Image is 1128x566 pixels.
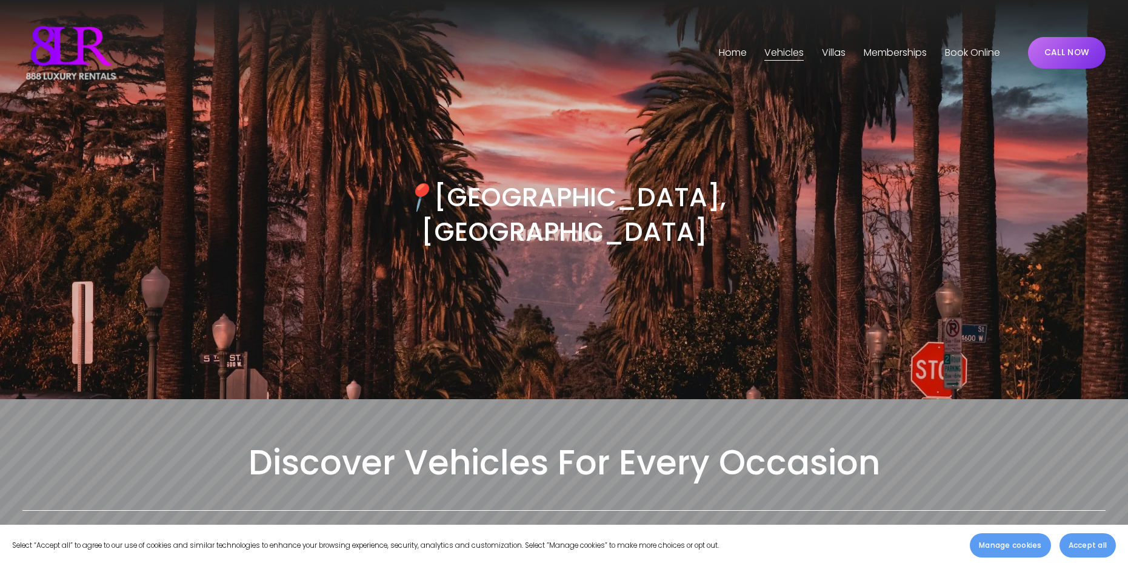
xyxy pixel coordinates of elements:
[719,43,747,62] a: Home
[1060,533,1116,558] button: Accept all
[12,539,719,552] p: Select “Accept all” to agree to our use of cookies and similar technologies to enhance your brows...
[864,43,927,62] a: Memberships
[970,533,1050,558] button: Manage cookies
[764,44,804,62] span: Vehicles
[1028,37,1106,69] a: CALL NOW
[402,179,434,215] em: 📍
[822,43,846,62] a: folder dropdown
[22,440,1106,485] h2: Discover Vehicles For Every Occasion
[945,43,1000,62] a: Book Online
[764,43,804,62] a: folder dropdown
[22,22,119,83] img: Luxury Car &amp; Home Rentals For Every Occasion
[822,44,846,62] span: Villas
[293,180,835,249] h3: [GEOGRAPHIC_DATA], [GEOGRAPHIC_DATA]
[1069,540,1107,551] span: Accept all
[979,540,1041,551] span: Manage cookies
